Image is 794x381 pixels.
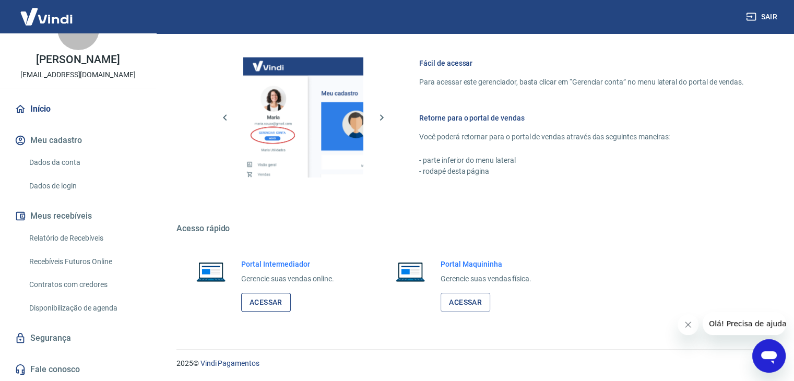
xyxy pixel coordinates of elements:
p: Você poderá retornar para o portal de vendas através das seguintes maneiras: [419,132,744,142]
h6: Portal Intermediador [241,259,334,269]
a: Acessar [441,293,490,312]
img: Imagem de um notebook aberto [388,259,432,284]
a: Início [13,98,144,121]
a: Relatório de Recebíveis [25,228,144,249]
p: [PERSON_NAME] [36,54,120,65]
h5: Acesso rápido [176,223,769,234]
p: 2025 © [176,358,769,369]
button: Sair [744,7,781,27]
iframe: Botão para abrir a janela de mensagens [752,339,786,373]
a: Vindi Pagamentos [200,359,259,367]
a: Recebíveis Futuros Online [25,251,144,272]
h6: Fácil de acessar [419,58,744,68]
button: Meu cadastro [13,129,144,152]
p: - parte inferior do menu lateral [419,155,744,166]
iframe: Mensagem da empresa [703,312,786,335]
h6: Portal Maquininha [441,259,531,269]
a: Fale conosco [13,358,144,381]
p: - rodapé desta página [419,166,744,177]
a: Dados da conta [25,152,144,173]
p: Gerencie suas vendas física. [441,273,531,284]
a: Contratos com credores [25,274,144,295]
img: Vindi [13,1,80,32]
img: Imagem da dashboard mostrando o botão de gerenciar conta na sidebar no lado esquerdo [243,57,363,177]
button: Meus recebíveis [13,205,144,228]
a: Disponibilização de agenda [25,297,144,319]
a: Acessar [241,293,291,312]
p: Para acessar este gerenciador, basta clicar em “Gerenciar conta” no menu lateral do portal de ven... [419,77,744,88]
span: Olá! Precisa de ajuda? [6,7,88,16]
a: Segurança [13,327,144,350]
iframe: Fechar mensagem [678,314,698,335]
img: Imagem de um notebook aberto [189,259,233,284]
a: Dados de login [25,175,144,197]
h6: Retorne para o portal de vendas [419,113,744,123]
p: Gerencie suas vendas online. [241,273,334,284]
p: [EMAIL_ADDRESS][DOMAIN_NAME] [20,69,136,80]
